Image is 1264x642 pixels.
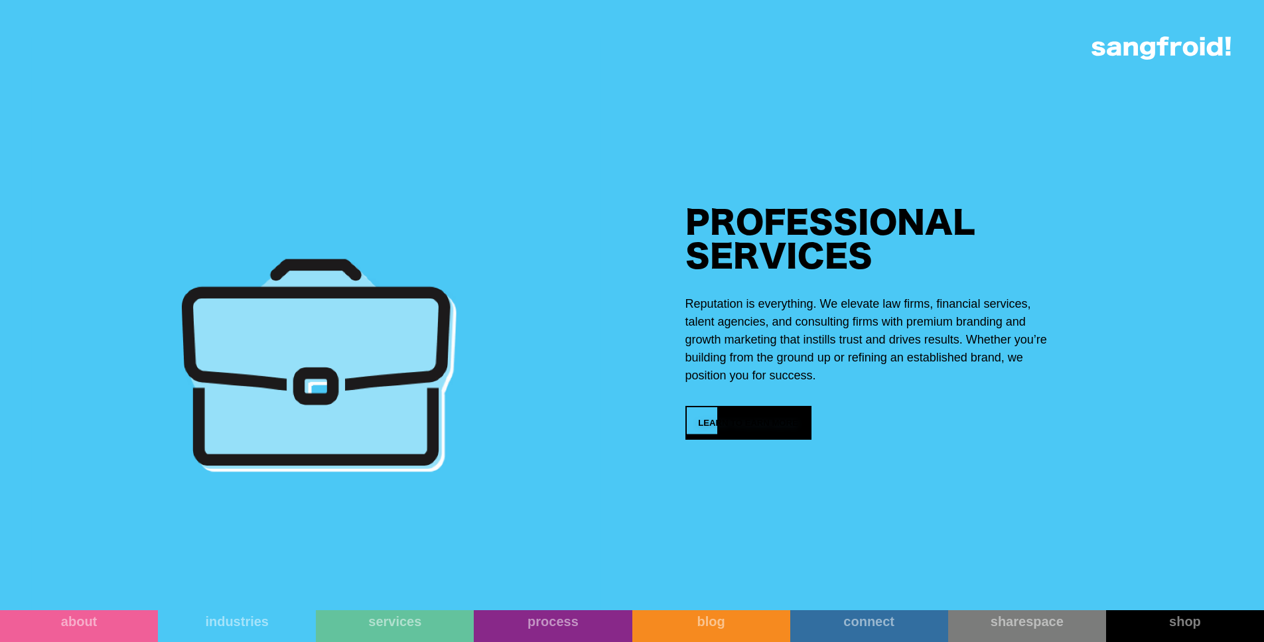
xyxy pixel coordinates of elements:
[316,610,474,642] a: services
[1091,36,1231,60] img: logo
[632,613,790,629] div: blog
[1106,613,1264,629] div: shop
[147,78,224,87] div: Keywords by Traffic
[158,610,316,642] a: industries
[790,613,948,629] div: connect
[474,613,632,629] div: process
[36,77,46,88] img: tab_domain_overview_orange.svg
[685,406,811,440] a: Learn to Earn More
[158,613,316,629] div: industries
[632,610,790,642] a: blog
[948,610,1106,642] a: sharespace
[35,34,146,45] div: Domain: [DOMAIN_NAME]
[474,610,632,642] a: process
[790,610,948,642] a: connect
[685,295,1057,385] p: Reputation is everything. We elevate law firms, financial services, talent agencies, and consulti...
[21,21,32,32] img: logo_orange.svg
[685,208,1004,275] h2: Professional Services
[698,417,798,430] div: Learn to Earn More
[21,34,32,45] img: website_grey.svg
[316,613,474,629] div: services
[50,78,119,87] div: Domain Overview
[37,21,65,32] div: v 4.0.25
[1106,610,1264,642] a: shop
[948,613,1106,629] div: sharespace
[132,77,143,88] img: tab_keywords_by_traffic_grey.svg
[516,251,555,258] a: privacy policy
